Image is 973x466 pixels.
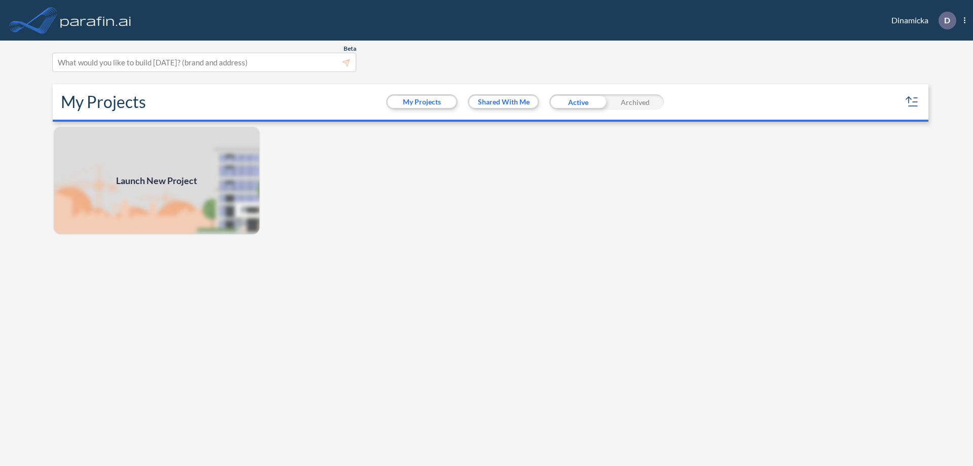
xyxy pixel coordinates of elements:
[53,126,260,235] a: Launch New Project
[116,174,197,188] span: Launch New Project
[344,45,356,53] span: Beta
[53,126,260,235] img: add
[61,92,146,112] h2: My Projects
[876,12,965,29] div: Dinamicka
[944,16,950,25] p: D
[549,94,607,110] div: Active
[904,94,920,110] button: sort
[469,96,538,108] button: Shared With Me
[388,96,456,108] button: My Projects
[607,94,664,110] div: Archived
[58,10,133,30] img: logo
